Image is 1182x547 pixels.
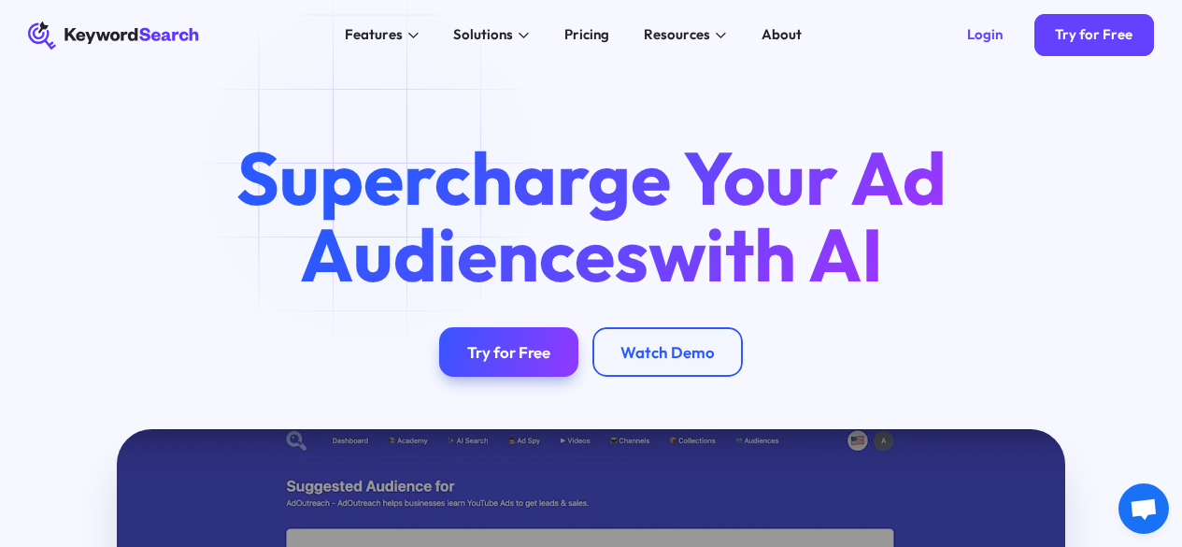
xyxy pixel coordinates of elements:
[1055,26,1132,44] div: Try for Free
[439,327,578,377] a: Try for Free
[554,22,620,50] a: Pricing
[564,24,609,46] div: Pricing
[467,342,550,362] div: Try for Free
[205,140,976,293] h1: Supercharge Your Ad Audiences
[1034,14,1154,56] a: Try for Free
[967,26,1003,44] div: Login
[1118,483,1169,534] a: Open chat
[762,24,802,46] div: About
[345,24,403,46] div: Features
[751,22,813,50] a: About
[620,342,715,362] div: Watch Demo
[947,14,1024,56] a: Login
[648,208,883,301] span: with AI
[644,24,710,46] div: Resources
[453,24,513,46] div: Solutions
